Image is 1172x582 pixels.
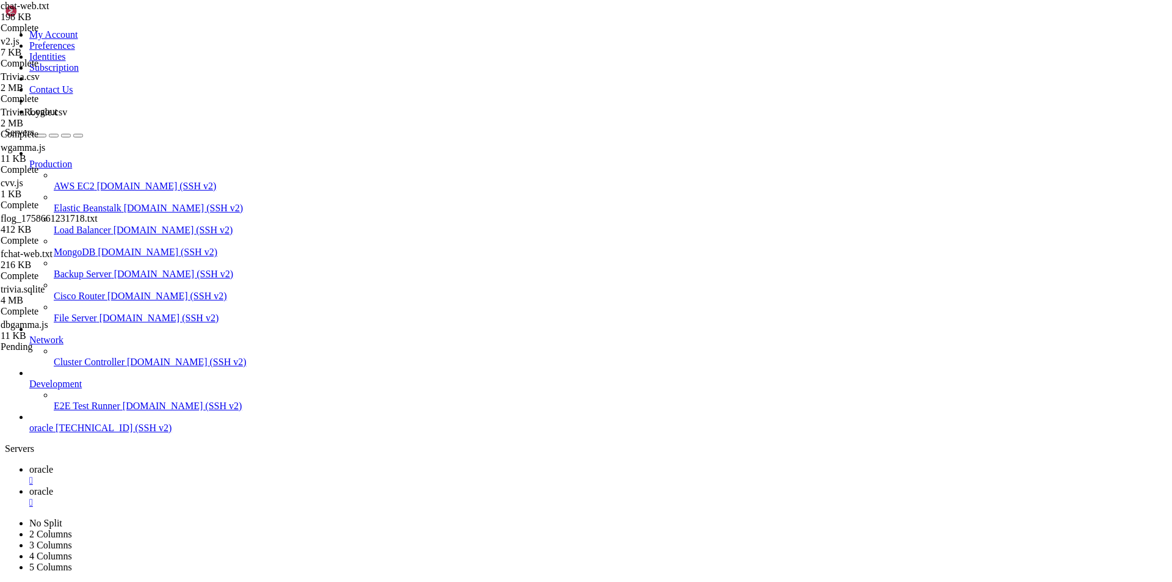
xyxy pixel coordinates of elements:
x-row: Last login: [DATE] from [TECHNICAL_ID] [5,316,1013,327]
x-row: Expanded Security Maintenance for Infrastructure is not enabled. [5,192,1013,202]
div: Complete [1,23,123,34]
x-row: Welcome to Ubuntu 20.04.6 LTS (GNU/Linux 5.15.0-1081-oracle aarch64) [5,5,1013,15]
div: Complete [1,271,123,282]
span: TriviaRoyale.csv [1,107,123,129]
div: 2 MB [1,82,123,93]
div: Complete [1,200,123,211]
div: 7 KB [1,47,123,58]
x-row: * Documentation: [URL][DOMAIN_NAME] [5,26,1013,36]
span: flog_1758661231718.txt [1,213,98,224]
x-row: [URL][DOMAIN_NAME] [5,254,1013,264]
x-row: Usage of /: 20.9% of 44.96GB Users logged in: 0 [5,98,1013,109]
div: 11 KB [1,153,123,164]
span: trivia.sqlite [1,284,123,306]
div: Complete [1,306,123,317]
div: 4 MB [1,295,123,306]
x-row: 41 additional security updates can be applied with ESM Infra. [5,233,1013,244]
div: Pending [1,341,123,352]
x-row: System information as of [DATE] [5,67,1013,78]
span: ubuntu@instance-20250914-1518 [5,327,146,336]
span: Trivia.csv [1,71,123,93]
span: chat-web.txt [1,1,49,11]
div: Complete [1,235,123,246]
x-row: For more details see: [5,161,1013,171]
x-row: * Support: [URL][DOMAIN_NAME] [5,46,1013,57]
x-row: New release '22.04.5 LTS' available. [5,275,1013,285]
span: Trivia.csv [1,71,40,82]
div: 412 KB [1,224,123,235]
span: fchat-web.txt [1,249,52,259]
x-row: 0 updates can be applied immediately. [5,213,1013,223]
span: flog_1758661231718.txt [1,213,123,235]
div: Complete [1,129,123,140]
span: dbgamma.js [1,319,48,330]
x-row: : $ [5,327,1013,337]
x-row: Learn more about enabling ESM Infra service for Ubuntu 20.04 at [5,244,1013,254]
x-row: System load: 0.05 Processes: 193 [5,88,1013,98]
x-row: * Management: [URL][DOMAIN_NAME] [5,36,1013,46]
div: 198 KB [1,12,123,23]
div: 1 KB [1,189,123,200]
span: ~ [151,327,156,336]
span: v2.js [1,36,123,58]
span: wgamma.js [1,142,45,153]
div: Complete [1,58,123,69]
span: chat-web.txt [1,1,123,23]
x-row: * Ubuntu 20.04 LTS Focal Fossa has reached its end of standard support on 31 Ma [5,140,1013,150]
span: v2.js [1,36,20,46]
x-row: [URL][DOMAIN_NAME] [5,171,1013,181]
span: cvv.js [1,178,23,188]
span: dbgamma.js [1,319,123,341]
div: Complete [1,164,123,175]
div: (33, 31) [175,327,179,337]
span: fchat-web.txt [1,249,123,271]
span: cvv.js [1,178,123,200]
div: 11 KB [1,330,123,341]
div: Complete [1,93,123,104]
x-row: Swap usage: 0% [5,119,1013,129]
div: 2 MB [1,118,123,129]
span: TriviaRoyale.csv [1,107,67,117]
x-row: Memory usage: 30% IPv4 address for enp0s6: [TECHNICAL_ID] [5,109,1013,119]
span: wgamma.js [1,142,123,164]
div: 216 KB [1,260,123,271]
span: trivia.sqlite [1,284,45,294]
x-row: Run 'do-release-upgrade' to upgrade to it. [5,285,1013,296]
